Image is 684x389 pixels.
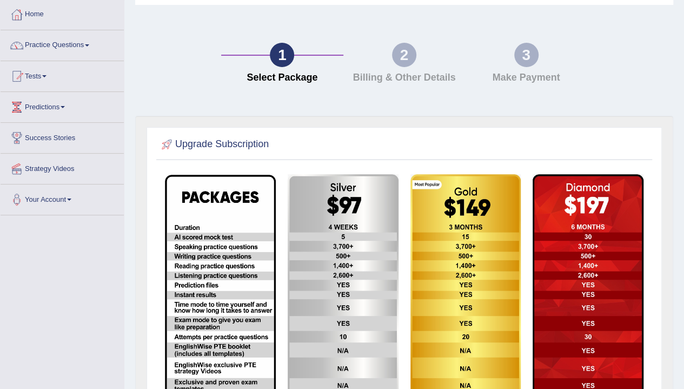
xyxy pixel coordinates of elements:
[1,154,124,181] a: Strategy Videos
[1,123,124,150] a: Success Stories
[1,61,124,88] a: Tests
[227,72,338,83] h4: Select Package
[270,43,294,67] div: 1
[1,30,124,57] a: Practice Questions
[514,43,539,67] div: 3
[470,72,582,83] h4: Make Payment
[392,43,416,67] div: 2
[349,72,460,83] h4: Billing & Other Details
[1,184,124,212] a: Your Account
[1,92,124,119] a: Predictions
[159,136,269,153] h2: Upgrade Subscription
